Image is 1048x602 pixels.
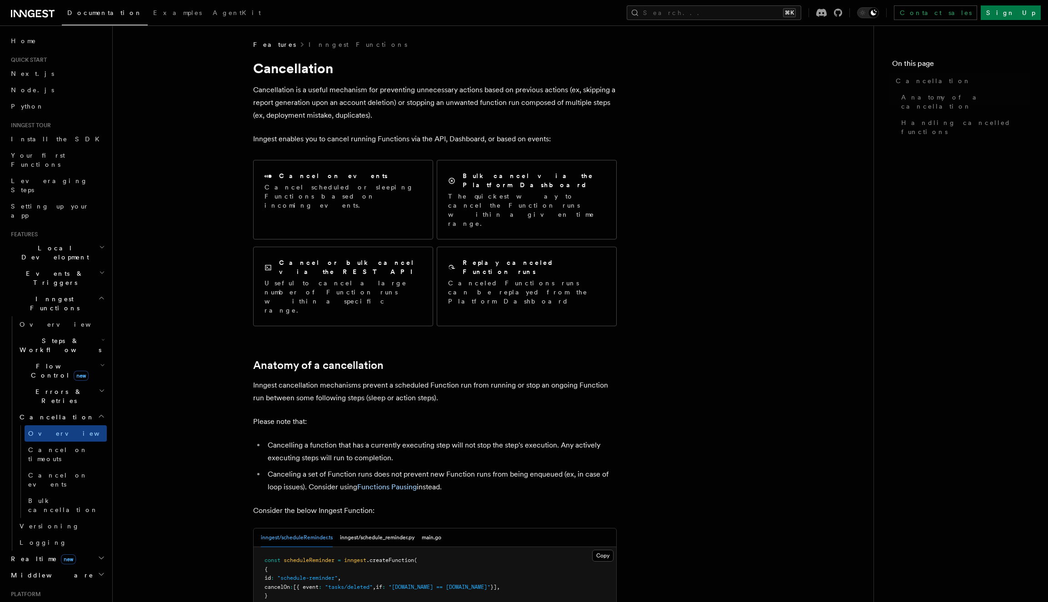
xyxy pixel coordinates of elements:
[7,198,107,224] a: Setting up your app
[894,5,977,20] a: Contact sales
[25,467,107,493] a: Cancel on events
[62,3,148,25] a: Documentation
[264,575,271,581] span: id
[264,557,280,563] span: const
[376,584,382,590] span: if
[20,522,80,530] span: Versioning
[437,247,617,326] a: Replay canceled Function runsCanceled Functions runs can be replayed from the Platform Dashboard
[28,472,88,488] span: Cancel on events
[16,333,107,358] button: Steps & Workflows
[981,5,1041,20] a: Sign Up
[7,265,107,291] button: Events & Triggers
[28,446,88,463] span: Cancel on timeouts
[11,177,88,194] span: Leveraging Steps
[148,3,207,25] a: Examples
[448,192,605,228] p: The quickest way to cancel the Function runs within a given time range.
[325,584,373,590] span: "tasks/deleted"
[253,40,296,49] span: Features
[901,93,1030,111] span: Anatomy of a cancellation
[382,584,385,590] span: :
[213,9,261,16] span: AgentKit
[253,504,617,517] p: Consider the below Inngest Function:
[7,82,107,98] a: Node.js
[11,152,65,168] span: Your first Functions
[7,98,107,114] a: Python
[7,65,107,82] a: Next.js
[264,592,268,599] span: }
[892,73,1030,89] a: Cancellation
[437,160,617,239] a: Bulk cancel via the Platform DashboardThe quickest way to cancel the Function runs within a given...
[497,584,500,590] span: ,
[264,183,422,210] p: Cancel scheduled or sleeping Functions based on incoming events.
[28,430,122,437] span: Overview
[896,76,971,85] span: Cancellation
[264,566,268,572] span: {
[373,584,376,590] span: ,
[16,358,107,383] button: Flow Controlnew
[7,131,107,147] a: Install the SDK
[16,425,107,518] div: Cancellation
[422,528,441,547] button: main.go
[11,135,105,143] span: Install the SDK
[25,442,107,467] a: Cancel on timeouts
[319,584,322,590] span: :
[7,269,99,287] span: Events & Triggers
[16,316,107,333] a: Overview
[344,557,366,563] span: inngest
[279,171,388,180] h2: Cancel on events
[490,584,497,590] span: }]
[892,58,1030,73] h4: On this page
[261,528,333,547] button: inngest/scheduleReminder.ts
[20,321,113,328] span: Overview
[153,9,202,16] span: Examples
[357,483,417,491] a: Functions Pausing
[253,60,617,76] h1: Cancellation
[338,575,341,581] span: ,
[340,528,414,547] button: inngest/schedule_reminder.py
[7,291,107,316] button: Inngest Functions
[74,371,89,381] span: new
[7,554,76,563] span: Realtime
[7,33,107,49] a: Home
[7,240,107,265] button: Local Development
[16,383,107,409] button: Errors & Retries
[264,279,422,315] p: Useful to cancel a large number of Function runs within a specific range.
[11,36,36,45] span: Home
[253,247,433,326] a: Cancel or bulk cancel via the REST APIUseful to cancel a large number of Function runs within a s...
[28,497,98,513] span: Bulk cancellation
[20,539,67,546] span: Logging
[25,425,107,442] a: Overview
[11,70,54,77] span: Next.js
[414,557,417,563] span: (
[265,439,617,464] li: Cancelling a function that has a currently executing step will not stop the step's execution. Any...
[25,493,107,518] a: Bulk cancellation
[7,551,107,567] button: Realtimenew
[898,114,1030,140] a: Handling cancelled functions
[290,584,293,590] span: :
[592,550,614,562] button: Copy
[16,413,95,422] span: Cancellation
[67,9,142,16] span: Documentation
[389,584,490,590] span: "[DOMAIN_NAME] == [DOMAIN_NAME]"
[11,203,89,219] span: Setting up your app
[265,468,617,493] li: Canceling a set of Function runs does not prevent new Function runs from being enqueued (ex, in c...
[857,7,879,18] button: Toggle dark mode
[7,122,51,129] span: Inngest tour
[901,118,1030,136] span: Handling cancelled functions
[16,409,107,425] button: Cancellation
[7,316,107,551] div: Inngest Functions
[11,86,54,94] span: Node.js
[271,575,274,581] span: :
[7,56,47,64] span: Quick start
[253,379,617,404] p: Inngest cancellation mechanisms prevent a scheduled Function run from running or stop an ongoing ...
[463,258,605,276] h2: Replay canceled Function runs
[7,173,107,198] a: Leveraging Steps
[253,84,617,122] p: Cancellation is a useful mechanism for preventing unnecessary actions based on previous actions (...
[253,160,433,239] a: Cancel on eventsCancel scheduled or sleeping Functions based on incoming events.
[207,3,266,25] a: AgentKit
[16,362,100,380] span: Flow Control
[293,584,319,590] span: [{ event
[448,279,605,306] p: Canceled Functions runs can be replayed from the Platform Dashboard
[11,103,44,110] span: Python
[7,244,99,262] span: Local Development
